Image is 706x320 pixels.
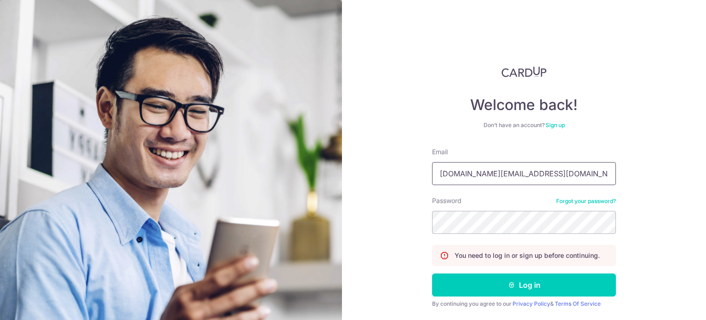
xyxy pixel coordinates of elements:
div: Don’t have an account? [432,122,616,129]
label: Password [432,196,461,205]
button: Log in [432,273,616,297]
label: Email [432,147,448,157]
img: CardUp Logo [501,66,547,77]
div: By continuing you agree to our & [432,300,616,308]
a: Terms Of Service [555,300,601,307]
h4: Welcome back! [432,96,616,114]
input: Enter your Email [432,162,616,185]
a: Privacy Policy [512,300,550,307]
p: You need to log in or sign up before continuing. [455,251,600,260]
a: Sign up [546,122,565,128]
a: Forgot your password? [556,198,616,205]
